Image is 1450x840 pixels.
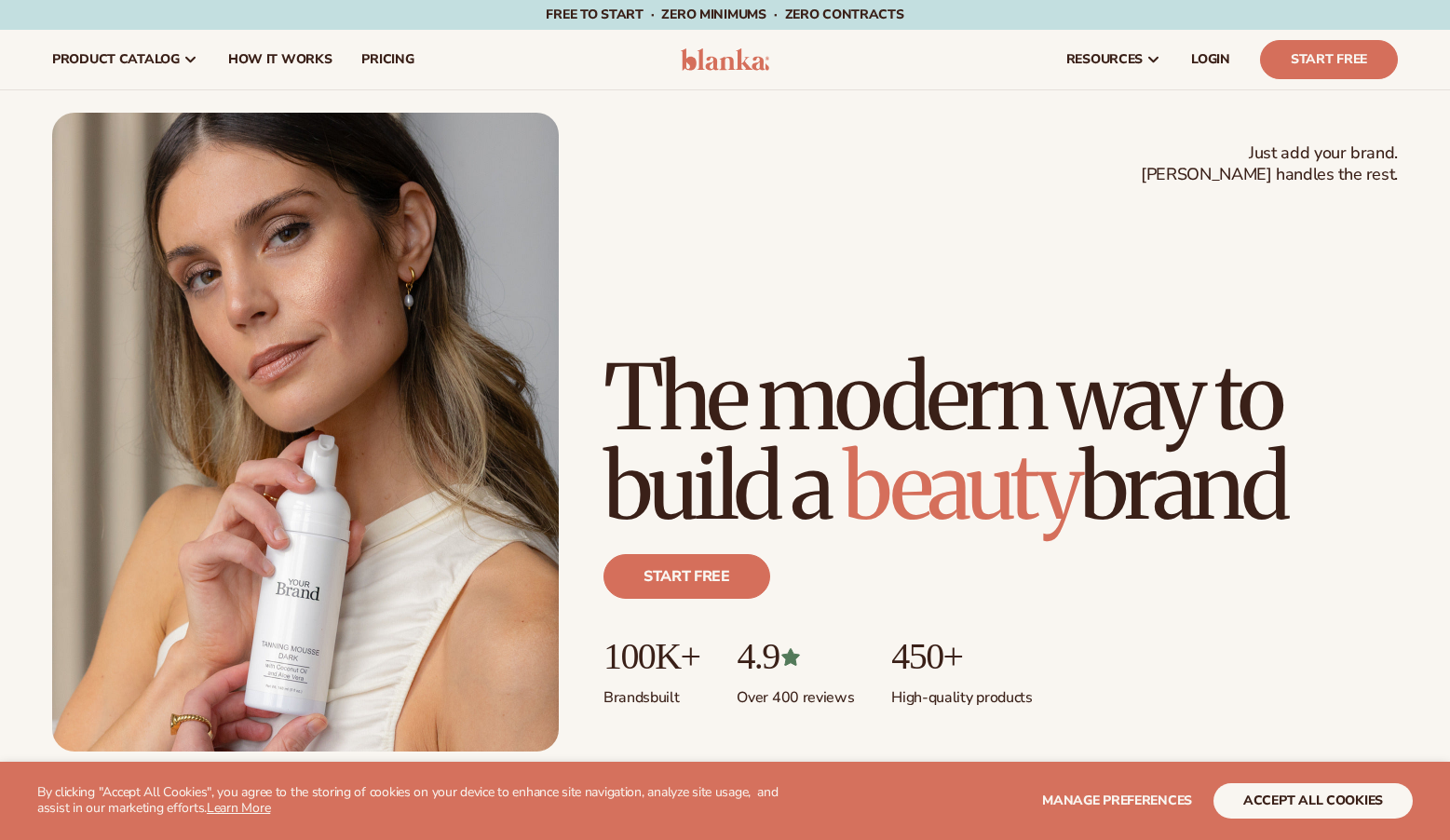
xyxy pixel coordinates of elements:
[1042,783,1192,819] button: Manage preferences
[843,431,1079,543] span: beauty
[37,30,213,89] a: product catalog
[1042,792,1192,809] span: Manage preferences
[737,636,854,677] p: 4.9
[603,353,1398,532] h1: The modern way to build a brand
[1213,783,1413,819] button: accept all cookies
[891,677,1032,708] p: High-quality products
[681,48,769,71] img: logo
[1260,40,1398,79] a: Start Free
[228,52,332,67] span: How It Works
[546,6,903,23] span: Free to start · ZERO minimums · ZERO contracts
[37,785,804,817] p: By clicking "Accept All Cookies", you agree to the storing of cookies on your device to enhance s...
[207,799,270,817] a: Learn More
[361,52,413,67] span: pricing
[603,636,699,677] p: 100K+
[213,30,347,89] a: How It Works
[1051,30,1176,89] a: resources
[52,113,559,752] img: Female holding tanning mousse.
[1066,52,1143,67] span: resources
[603,554,770,599] a: Start free
[603,677,699,708] p: Brands built
[737,677,854,708] p: Over 400 reviews
[346,30,428,89] a: pricing
[891,636,1032,677] p: 450+
[52,52,180,67] span: product catalog
[1191,52,1230,67] span: LOGIN
[1141,142,1398,186] span: Just add your brand. [PERSON_NAME] handles the rest.
[1176,30,1245,89] a: LOGIN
